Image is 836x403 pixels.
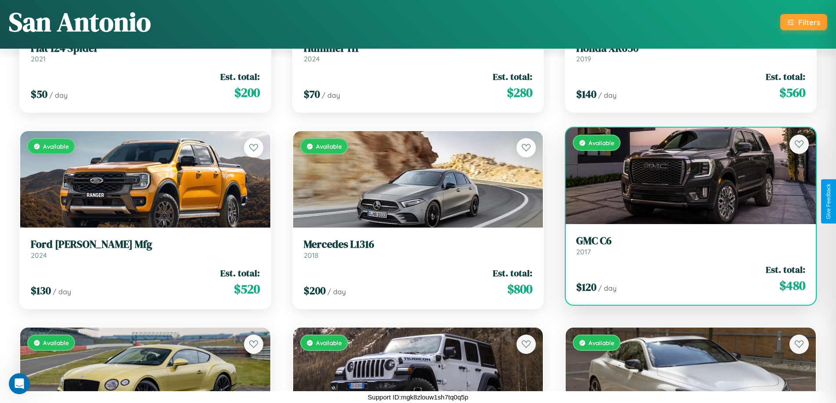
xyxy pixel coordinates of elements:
span: $ 70 [304,87,320,101]
span: $ 560 [779,84,805,101]
span: Available [43,143,69,150]
span: Est. total: [766,263,805,276]
span: / day [327,287,346,296]
span: $ 280 [507,84,532,101]
a: GMC C62017 [576,235,805,256]
span: 2024 [304,54,320,63]
span: $ 130 [31,283,51,298]
span: Available [588,139,614,146]
button: Filters [780,14,827,30]
p: Support ID: mgk8zlouw1sh7tq0q5p [368,391,468,403]
span: $ 50 [31,87,47,101]
span: / day [598,91,617,100]
span: / day [53,287,71,296]
h3: Mercedes L1316 [304,238,533,251]
span: $ 200 [234,84,260,101]
span: $ 140 [576,87,596,101]
span: $ 800 [507,280,532,298]
span: Est. total: [493,267,532,279]
span: / day [49,91,68,100]
span: / day [598,284,617,292]
h3: GMC C6 [576,235,805,247]
span: $ 120 [576,280,596,294]
h1: San Antonio [9,4,151,40]
span: 2018 [304,251,319,260]
span: $ 480 [779,277,805,294]
span: 2024 [31,251,47,260]
span: Available [43,339,69,346]
span: Est. total: [493,70,532,83]
span: Est. total: [766,70,805,83]
div: Filters [798,18,820,27]
a: Fiat 124 Spider2021 [31,42,260,64]
span: 2021 [31,54,46,63]
h3: Ford [PERSON_NAME] Mfg [31,238,260,251]
div: Give Feedback [825,184,832,219]
span: / day [322,91,340,100]
span: 2017 [576,247,591,256]
a: Hummer H12024 [304,42,533,64]
a: Ford [PERSON_NAME] Mfg2024 [31,238,260,260]
span: $ 200 [304,283,326,298]
span: Available [316,143,342,150]
span: Available [316,339,342,346]
a: Honda XR6502019 [576,42,805,64]
span: Est. total: [220,70,260,83]
span: $ 520 [234,280,260,298]
span: 2019 [576,54,591,63]
a: Mercedes L13162018 [304,238,533,260]
span: Available [588,339,614,346]
span: Est. total: [220,267,260,279]
iframe: Intercom live chat [9,373,30,394]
